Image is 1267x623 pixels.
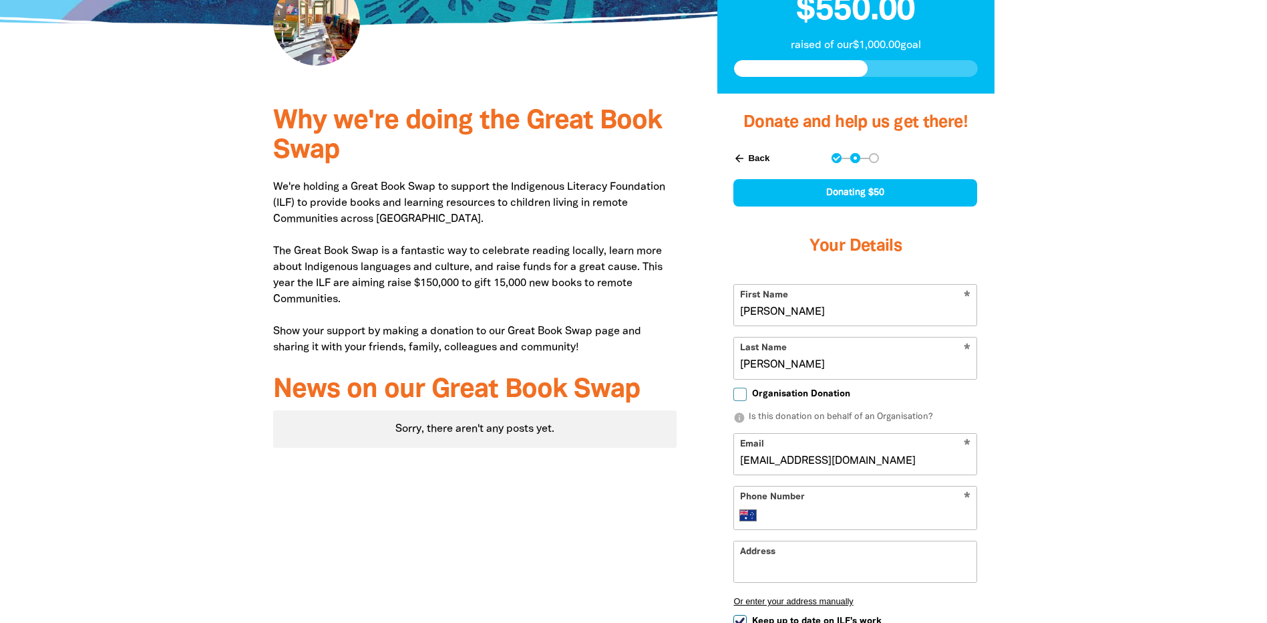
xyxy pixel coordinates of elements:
[733,596,977,606] button: Or enter your address manually
[273,376,677,405] h3: News on our Great Book Swap
[743,115,968,130] span: Donate and help us get there!
[733,179,977,207] div: Donating $50
[733,411,977,424] p: Is this donation on behalf of an Organisation?
[734,37,978,53] p: raised of our $1,000.00 goal
[273,410,677,448] div: Sorry, there aren't any posts yet.
[733,412,745,424] i: info
[733,220,977,273] h3: Your Details
[273,109,662,163] span: Why we're doing the Great Book Swap
[869,153,879,163] button: Navigate to step 3 of 3 to enter your payment details
[728,147,775,170] button: Back
[733,388,747,401] input: Organisation Donation
[964,492,970,505] i: Required
[733,152,745,164] i: arrow_back
[752,388,850,400] span: Organisation Donation
[832,153,842,163] button: Navigate to step 1 of 3 to enter your donation amount
[273,410,677,448] div: Paginated content
[850,153,860,163] button: Navigate to step 2 of 3 to enter your details
[273,179,677,356] p: We're holding a Great Book Swap to support the Indigenous Literacy Foundation (ILF) to provide bo...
